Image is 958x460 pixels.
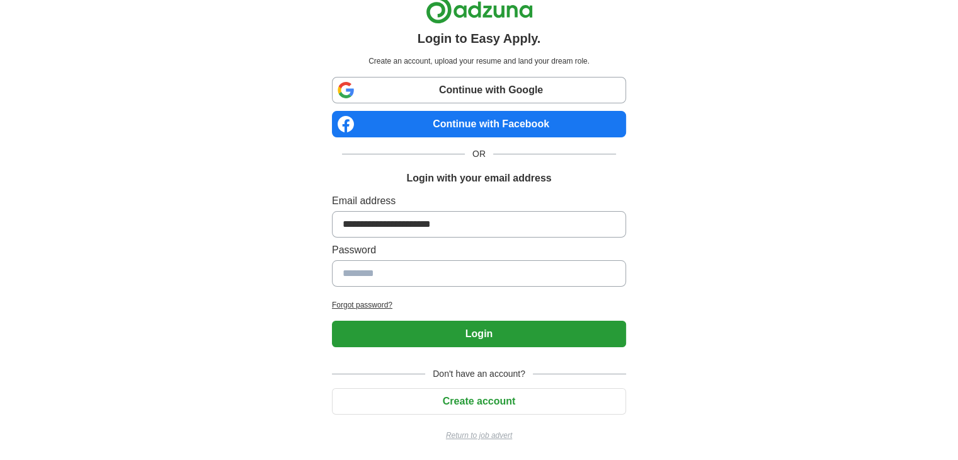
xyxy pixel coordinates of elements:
[332,430,626,441] a: Return to job advert
[332,193,626,209] label: Email address
[425,367,533,381] span: Don't have an account?
[406,171,551,186] h1: Login with your email address
[332,396,626,406] a: Create account
[332,111,626,137] a: Continue with Facebook
[334,55,624,67] p: Create an account, upload your resume and land your dream role.
[332,299,626,311] a: Forgot password?
[332,243,626,258] label: Password
[418,29,541,48] h1: Login to Easy Apply.
[332,321,626,347] button: Login
[332,388,626,415] button: Create account
[332,77,626,103] a: Continue with Google
[465,147,493,161] span: OR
